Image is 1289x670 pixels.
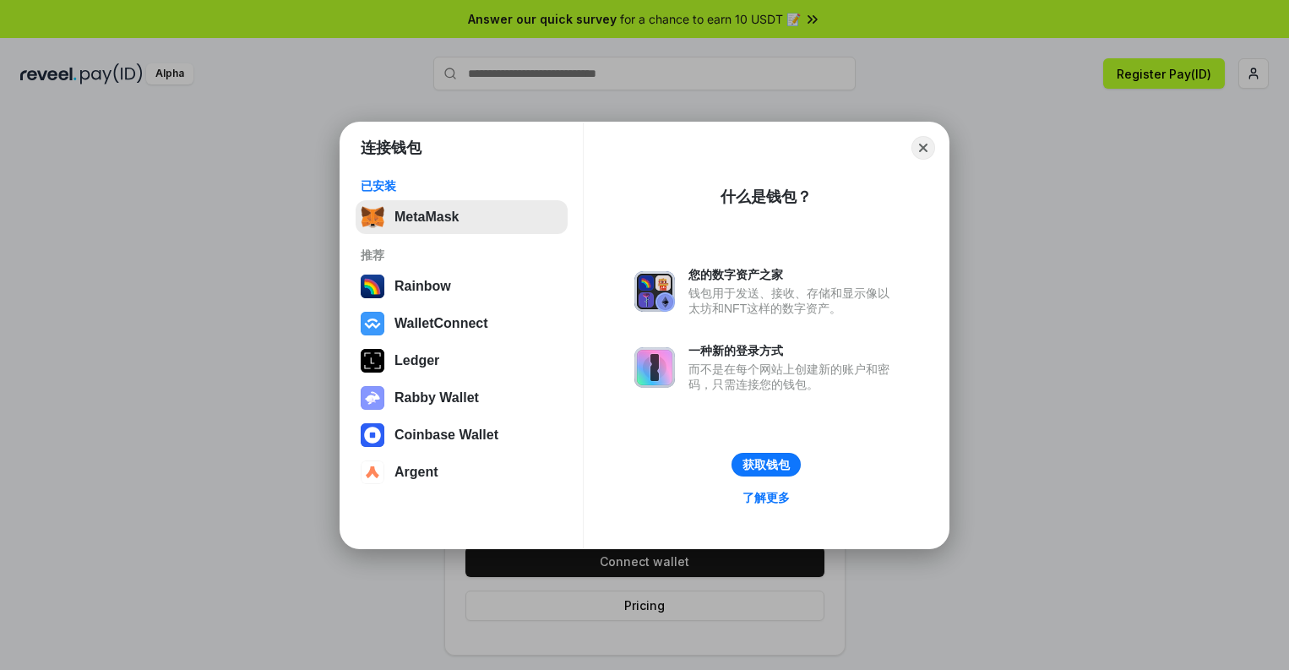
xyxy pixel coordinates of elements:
img: svg+xml,%3Csvg%20width%3D%2228%22%20height%3D%2228%22%20viewBox%3D%220%200%2028%2028%22%20fill%3D... [361,312,384,335]
img: svg+xml,%3Csvg%20width%3D%2228%22%20height%3D%2228%22%20viewBox%3D%220%200%2028%2028%22%20fill%3D... [361,423,384,447]
a: 了解更多 [732,487,800,509]
button: Ledger [356,344,568,378]
div: 一种新的登录方式 [688,343,898,358]
div: WalletConnect [394,316,488,331]
div: 什么是钱包？ [721,187,812,207]
div: 已安装 [361,178,563,193]
button: Argent [356,455,568,489]
div: 钱包用于发送、接收、存储和显示像以太坊和NFT这样的数字资产。 [688,286,898,316]
div: 获取钱包 [742,457,790,472]
button: Close [911,136,935,160]
img: svg+xml,%3Csvg%20xmlns%3D%22http%3A%2F%2Fwww.w3.org%2F2000%2Fsvg%22%20fill%3D%22none%22%20viewBox... [634,347,675,388]
div: MetaMask [394,210,459,225]
img: svg+xml,%3Csvg%20xmlns%3D%22http%3A%2F%2Fwww.w3.org%2F2000%2Fsvg%22%20width%3D%2228%22%20height%3... [361,349,384,373]
img: svg+xml,%3Csvg%20xmlns%3D%22http%3A%2F%2Fwww.w3.org%2F2000%2Fsvg%22%20fill%3D%22none%22%20viewBox... [634,271,675,312]
button: Rabby Wallet [356,381,568,415]
img: svg+xml,%3Csvg%20xmlns%3D%22http%3A%2F%2Fwww.w3.org%2F2000%2Fsvg%22%20fill%3D%22none%22%20viewBox... [361,386,384,410]
div: 而不是在每个网站上创建新的账户和密码，只需连接您的钱包。 [688,362,898,392]
button: Coinbase Wallet [356,418,568,452]
button: Rainbow [356,270,568,303]
img: svg+xml,%3Csvg%20width%3D%2228%22%20height%3D%2228%22%20viewBox%3D%220%200%2028%2028%22%20fill%3D... [361,460,384,484]
div: 了解更多 [742,490,790,505]
button: WalletConnect [356,307,568,340]
img: svg+xml,%3Csvg%20width%3D%22120%22%20height%3D%22120%22%20viewBox%3D%220%200%20120%20120%22%20fil... [361,275,384,298]
img: svg+xml,%3Csvg%20fill%3D%22none%22%20height%3D%2233%22%20viewBox%3D%220%200%2035%2033%22%20width%... [361,205,384,229]
div: Ledger [394,353,439,368]
button: MetaMask [356,200,568,234]
div: Coinbase Wallet [394,428,498,443]
h1: 连接钱包 [361,138,422,158]
div: Argent [394,465,438,480]
div: 推荐 [361,248,563,263]
div: 您的数字资产之家 [688,267,898,282]
div: Rabby Wallet [394,390,479,406]
button: 获取钱包 [732,453,801,477]
div: Rainbow [394,279,451,294]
